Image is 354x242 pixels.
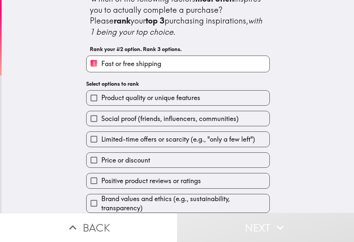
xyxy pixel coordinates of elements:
[86,80,270,87] h6: Select options to rank
[87,194,269,213] button: Brand values and ethics (e.g., sustainability, transparency)
[101,59,161,68] span: Fast or free shipping
[87,132,269,147] button: Limited-time offers or scarcity (e.g., "only a few left")
[87,153,269,167] button: Price or discount
[90,16,264,37] i: with 1 being your top choice.
[87,56,269,72] button: 1Fast or free shipping
[101,156,150,165] span: Price or discount
[90,45,266,53] h6: Rank your #2 option. Rank 3 options.
[101,93,200,102] span: Product quality or unique features
[87,173,269,188] button: Positive product reviews or ratings
[101,135,255,144] span: Limited-time offers or scarcity (e.g., "only a few left")
[101,114,239,123] span: Social proof (friends, influencers, communities)
[101,194,269,213] span: Brand values and ethics (e.g., sustainability, transparency)
[87,91,269,105] button: Product quality or unique features
[146,16,165,26] b: top 3
[114,16,130,26] b: rank
[87,111,269,126] button: Social proof (friends, influencers, communities)
[101,176,201,185] span: Positive product reviews or ratings
[177,213,354,242] button: Next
